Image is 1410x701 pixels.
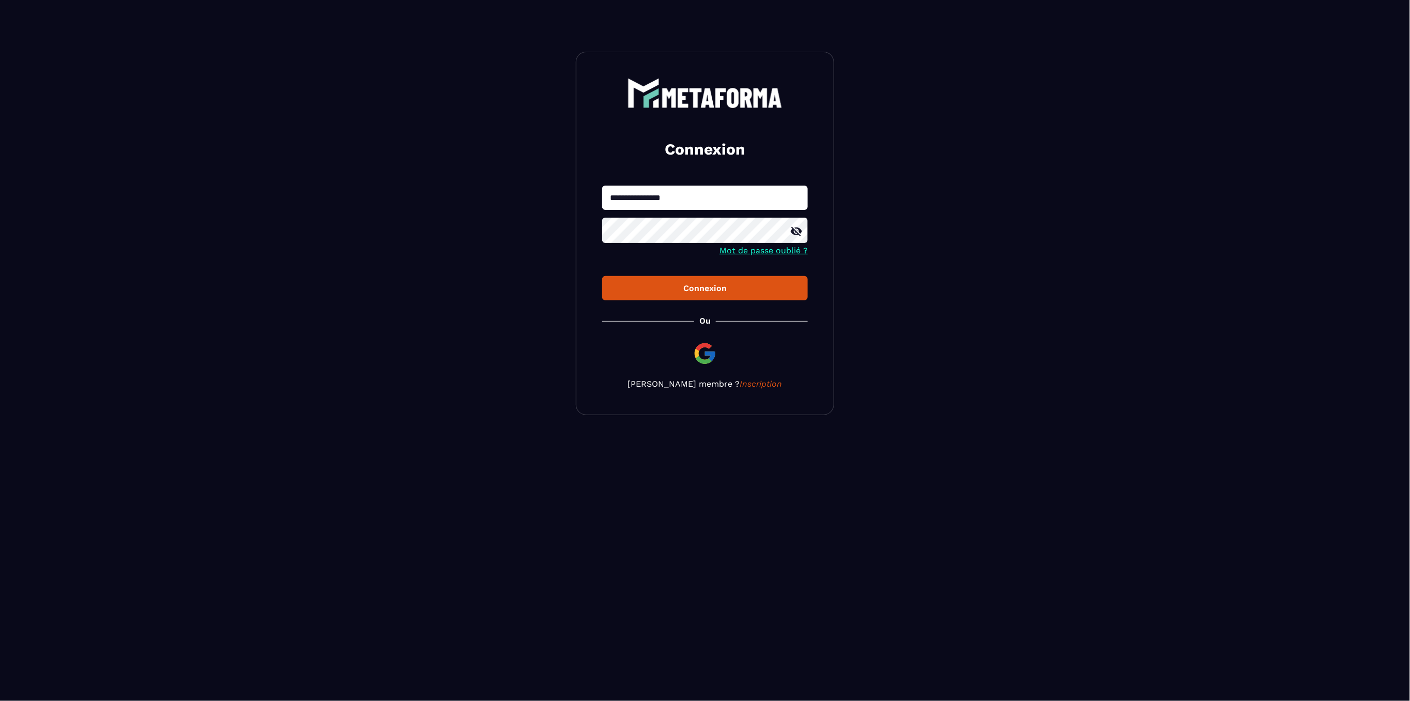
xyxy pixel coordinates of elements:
h2: Connexion [615,139,795,160]
a: Inscription [740,379,782,389]
div: Connexion [610,283,800,293]
button: Connexion [602,276,808,300]
a: Mot de passe oublié ? [719,246,808,255]
a: logo [602,78,808,108]
p: [PERSON_NAME] membre ? [602,379,808,389]
img: logo [628,78,782,108]
p: Ou [699,316,711,326]
img: google [693,341,717,366]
